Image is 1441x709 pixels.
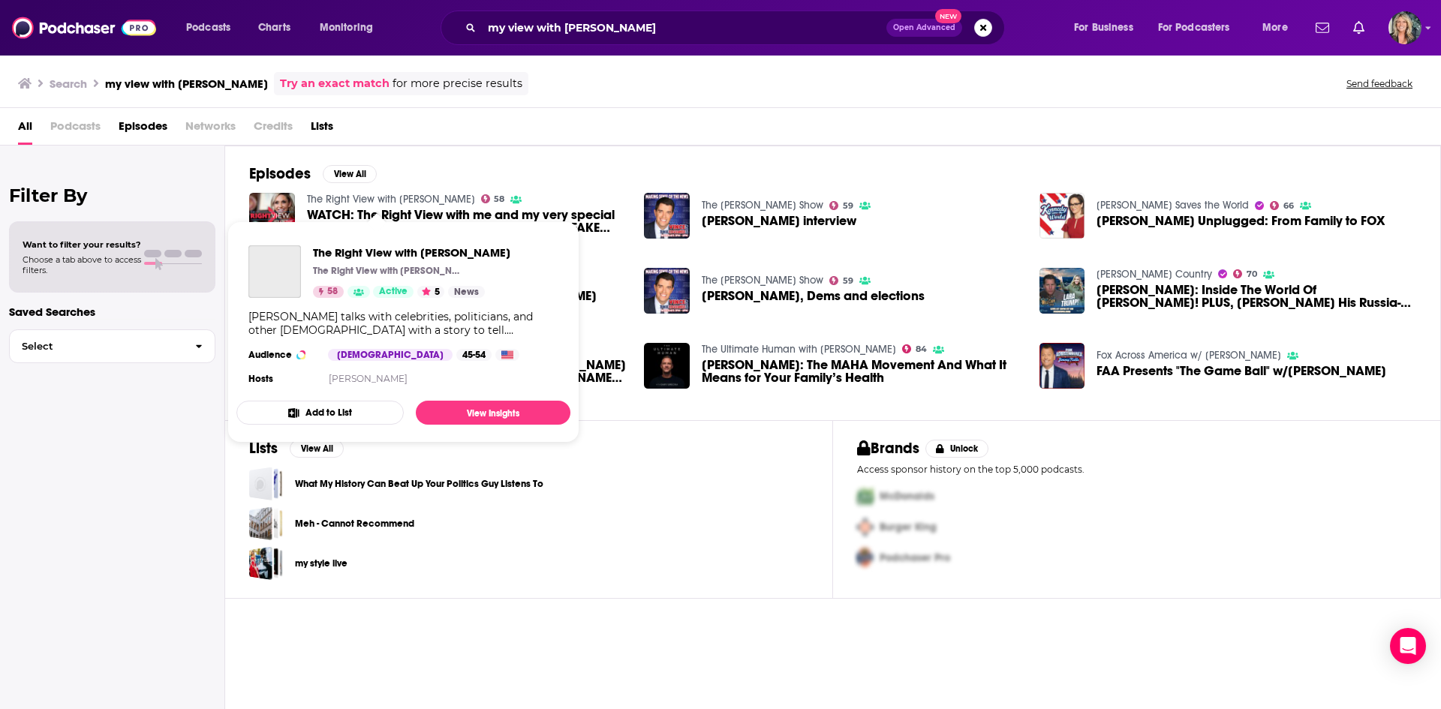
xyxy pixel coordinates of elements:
[1388,11,1421,44] button: Show profile menu
[1074,17,1133,38] span: For Business
[702,274,823,287] a: The Vince Coglianese Show
[1262,17,1288,38] span: More
[12,14,156,42] img: Podchaser - Follow, Share and Rate Podcasts
[880,490,934,503] span: McDonalds
[320,17,373,38] span: Monitoring
[249,193,295,239] a: WATCH: The Right View with me and my very special guest, Eric Trump as we talk about the FAKE NEWS!
[249,467,283,500] a: What My History Can Beat Up Your Politics Guy Listens To
[1097,349,1281,362] a: Fox Across America w/ Jimmy Failla
[9,329,215,363] button: Select
[1097,284,1416,309] span: [PERSON_NAME]: Inside The World Of [PERSON_NAME]! PLUS, [PERSON_NAME] His Russia-Ukraine Critics
[1310,15,1335,41] a: Show notifications dropdown
[248,349,316,361] h3: Audience
[482,16,886,40] input: Search podcasts, credits, & more...
[248,16,299,40] a: Charts
[311,114,333,145] span: Lists
[916,346,927,353] span: 84
[50,114,101,145] span: Podcasts
[1158,17,1230,38] span: For Podcasters
[481,194,505,203] a: 58
[702,290,925,302] span: [PERSON_NAME], Dems and elections
[935,9,962,23] span: New
[50,77,87,91] h3: Search
[9,305,215,319] p: Saved Searches
[248,310,558,337] div: [PERSON_NAME] talks with celebrities, politicians, and other [DEMOGRAPHIC_DATA] with a story to t...
[1039,193,1085,239] img: Lara Trump Unplugged: From Family to FOX
[857,464,1416,475] p: Access sponsor history on the top 5,000 podcasts.
[1097,215,1385,227] span: [PERSON_NAME] Unplugged: From Family to FOX
[313,286,344,298] a: 58
[902,344,927,353] a: 84
[1097,365,1386,377] span: FAA Presents "The Game Ball" w/[PERSON_NAME]
[10,341,183,351] span: Select
[702,343,896,356] a: The Ultimate Human with Gary Brecka
[258,17,290,38] span: Charts
[248,373,273,385] h4: Hosts
[1097,365,1386,377] a: FAA Presents "The Game Ball" w/Lara Trump
[1097,199,1249,212] a: Kennedy Saves the World
[373,286,414,298] a: Active
[494,196,504,203] span: 58
[105,77,268,91] h3: my view with [PERSON_NAME]
[851,481,880,512] img: First Pro Logo
[1039,268,1085,314] img: Lara Trump: Inside The World Of Trump! PLUS, Will Annihilates His Russia-Ukraine Critics
[1097,215,1385,227] a: Lara Trump Unplugged: From Family to FOX
[1148,16,1252,40] button: open menu
[307,193,475,206] a: The Right View with Lara Trump
[925,440,989,458] button: Unlock
[851,512,880,542] img: Second Pro Logo
[176,16,250,40] button: open menu
[295,476,543,492] a: What My History Can Beat Up Your Politics Guy Listens To
[448,286,485,298] a: News
[9,185,215,206] h2: Filter By
[295,555,347,572] a: my style live
[1270,201,1294,210] a: 66
[880,551,950,564] span: Podchaser Pro
[644,343,690,389] img: Lara Trump: The MAHA Movement And What It Means for Your Family’s Health
[702,359,1021,384] span: [PERSON_NAME]: The MAHA Movement And What It Means for Your Family’s Health
[393,75,522,92] span: for more precise results
[307,209,627,234] span: WATCH: The Right View with me and my very special guest, [PERSON_NAME] as we talk about the FAKE ...
[880,521,937,533] span: Burger King
[702,199,823,212] a: The Vince Coglianese Show
[307,209,627,234] a: WATCH: The Right View with me and my very special guest, Eric Trump as we talk about the FAKE NEWS!
[309,16,393,40] button: open menu
[1039,343,1085,389] img: FAA Presents "The Game Ball" w/Lara Trump
[1247,271,1257,278] span: 70
[893,24,955,32] span: Open Advanced
[1283,203,1294,209] span: 66
[1342,77,1417,90] button: Send feedback
[455,11,1019,45] div: Search podcasts, credits, & more...
[18,114,32,145] span: All
[280,75,390,92] a: Try an exact match
[456,349,492,361] div: 45-54
[254,114,293,145] span: Credits
[1252,16,1307,40] button: open menu
[702,215,856,227] span: [PERSON_NAME] interview
[186,17,230,38] span: Podcasts
[249,506,283,540] a: Meh - Cannot Recommend
[313,265,463,277] p: The Right View with [PERSON_NAME]
[23,254,141,275] span: Choose a tab above to access filters.
[185,114,236,145] span: Networks
[857,439,919,458] h2: Brands
[702,359,1021,384] a: Lara Trump: The MAHA Movement And What It Means for Your Family’s Health
[702,290,925,302] a: Lara Trump, Dems and elections
[248,245,301,298] a: The Right View with Lara Trump
[702,215,856,227] a: Lara Trump interview
[295,515,414,532] a: Meh - Cannot Recommend
[313,245,510,260] span: The Right View with [PERSON_NAME]
[416,401,570,425] a: View Insights
[379,284,408,299] span: Active
[1097,268,1212,281] a: Will Cain Country
[1063,16,1152,40] button: open menu
[23,239,141,250] span: Want to filter your results?
[328,349,453,361] div: [DEMOGRAPHIC_DATA]
[323,165,377,183] button: View All
[644,193,690,239] a: Lara Trump interview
